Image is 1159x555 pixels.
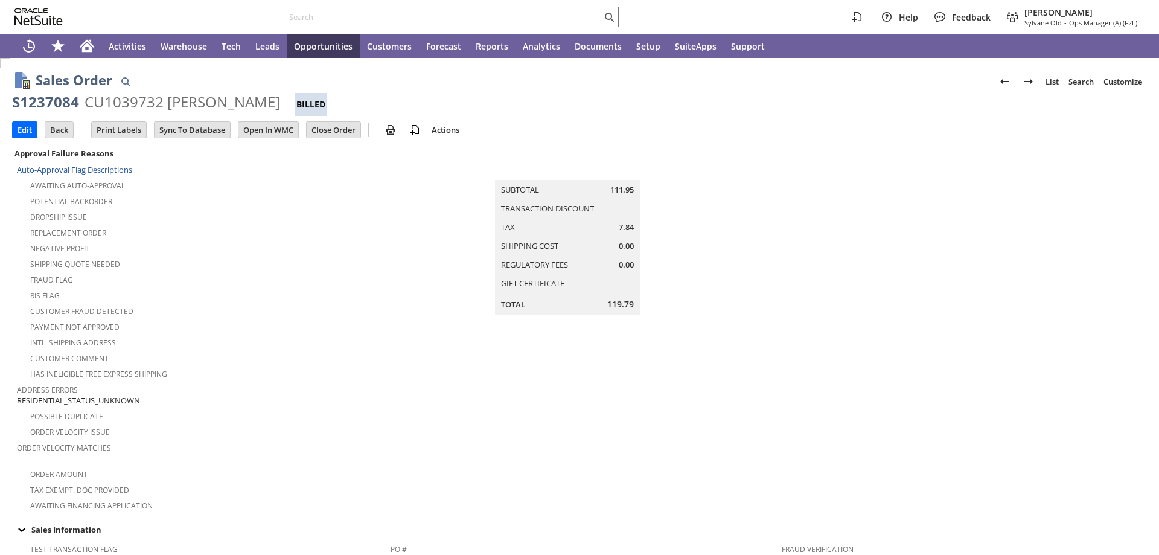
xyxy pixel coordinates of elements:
[501,278,564,289] a: Gift Certificate
[287,34,360,58] a: Opportunities
[602,10,616,24] svg: Search
[30,181,125,191] a: Awaiting Auto-Approval
[30,469,88,480] a: Order Amount
[295,93,327,116] div: Billed
[30,212,87,222] a: Dropship Issue
[30,501,153,511] a: Awaiting Financing Application
[30,411,103,422] a: Possible Duplicate
[367,40,412,52] span: Customers
[12,146,386,161] div: Approval Failure Reasons
[238,122,298,138] input: Open In WMC
[30,544,118,554] a: Test Transaction Flag
[636,40,660,52] span: Setup
[1064,72,1099,91] a: Search
[12,92,79,112] div: S1237084
[12,522,1147,537] td: Sales Information
[30,228,106,238] a: Replacement Order
[30,275,73,285] a: Fraud Flag
[51,39,65,53] svg: Shortcuts
[80,39,94,53] svg: Home
[476,40,508,52] span: Reports
[575,40,622,52] span: Documents
[360,34,419,58] a: Customers
[155,122,230,138] input: Sync To Database
[731,40,765,52] span: Support
[952,11,991,23] span: Feedback
[501,203,594,214] a: Transaction Discount
[1064,18,1067,27] span: -
[85,92,280,112] div: CU1039732 [PERSON_NAME]
[724,34,772,58] a: Support
[899,11,918,23] span: Help
[36,70,112,90] h1: Sales Order
[17,443,111,453] a: Order Velocity Matches
[17,395,140,406] span: RESIDENTIAL_STATUS_UNKNOWN
[45,122,73,138] input: Back
[17,385,78,395] a: Address Errors
[1069,18,1137,27] span: Ops Manager (A) (F2L)
[501,299,525,310] a: Total
[13,122,37,138] input: Edit
[109,40,146,52] span: Activities
[307,122,360,138] input: Close Order
[118,74,133,89] img: Quick Find
[668,34,724,58] a: SuiteApps
[1041,72,1064,91] a: List
[383,123,398,137] img: print.svg
[214,34,248,58] a: Tech
[1024,7,1137,18] span: [PERSON_NAME]
[287,10,602,24] input: Search
[30,259,120,269] a: Shipping Quote Needed
[222,40,241,52] span: Tech
[516,34,567,58] a: Analytics
[30,290,60,301] a: RIS flag
[72,34,101,58] a: Home
[153,34,214,58] a: Warehouse
[1099,72,1147,91] a: Customize
[161,40,207,52] span: Warehouse
[619,259,634,271] span: 0.00
[567,34,629,58] a: Documents
[1021,74,1036,89] img: Next
[12,522,1142,537] div: Sales Information
[30,353,109,364] a: Customer Comment
[501,259,568,270] a: Regulatory Fees
[30,196,112,207] a: Potential Backorder
[255,40,279,52] span: Leads
[997,74,1012,89] img: Previous
[610,184,634,196] span: 111.95
[468,34,516,58] a: Reports
[629,34,668,58] a: Setup
[675,40,717,52] span: SuiteApps
[101,34,153,58] a: Activities
[501,222,515,233] a: Tax
[619,240,634,252] span: 0.00
[523,40,560,52] span: Analytics
[619,222,634,233] span: 7.84
[782,544,854,554] a: Fraud Verification
[30,485,129,495] a: Tax Exempt. Doc Provided
[427,124,464,135] a: Actions
[419,34,468,58] a: Forecast
[30,243,90,254] a: Negative Profit
[607,298,634,310] span: 119.79
[407,123,422,137] img: add-record.svg
[30,306,133,316] a: Customer Fraud Detected
[22,39,36,53] svg: Recent Records
[14,34,43,58] a: Recent Records
[426,40,461,52] span: Forecast
[92,122,146,138] input: Print Labels
[17,164,132,175] a: Auto-Approval Flag Descriptions
[30,427,110,437] a: Order Velocity Issue
[14,8,63,25] svg: logo
[495,161,640,180] caption: Summary
[501,240,558,251] a: Shipping Cost
[1024,18,1062,27] span: Sylvane Old
[391,544,407,554] a: PO #
[43,34,72,58] div: Shortcuts
[30,369,167,379] a: Has Ineligible Free Express Shipping
[294,40,353,52] span: Opportunities
[30,322,120,332] a: Payment not approved
[30,338,116,348] a: Intl. Shipping Address
[248,34,287,58] a: Leads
